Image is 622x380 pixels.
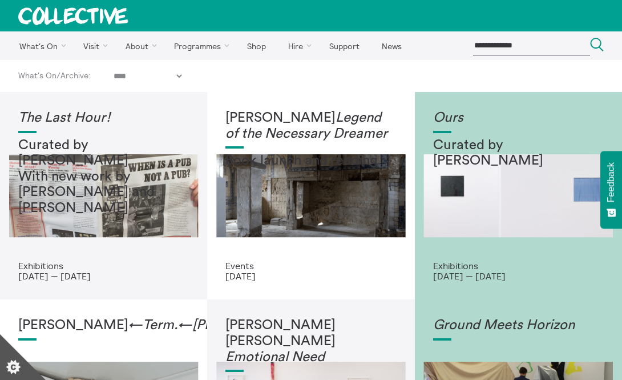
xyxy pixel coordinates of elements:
em: Emotional Need [225,350,325,364]
p: Exhibitions [433,261,604,271]
a: What's On [9,31,71,60]
a: Visit [74,31,114,60]
em: Ours [433,111,463,125]
h1: [PERSON_NAME] [18,318,189,334]
a: Hire [278,31,317,60]
em: ←Term.←[PERSON_NAME].← [128,318,321,332]
h1: [PERSON_NAME] [225,110,396,142]
a: Programmes [164,31,235,60]
a: Support [319,31,369,60]
h1: [PERSON_NAME] [PERSON_NAME] [225,318,396,365]
a: 'Ours', curated by Grace Johnston, installation view, 2017. Photo by Tom Nolan. Ours Curated by [... [415,92,622,299]
span: Feedback [606,162,616,202]
a: Shop [237,31,276,60]
h2: Book launch and reading [225,153,396,169]
h2: Curated by [PERSON_NAME] [433,138,604,169]
p: Exhibitions [18,261,189,271]
p: [DATE] [225,271,396,281]
button: Feedback - Show survey [600,151,622,229]
em: Ground Meets Horizon [433,318,575,332]
a: About [115,31,162,60]
h2: Curated by [PERSON_NAME] With new work by [PERSON_NAME] and [PERSON_NAME] [18,138,189,217]
em: Legend of the Necessary Dreamer [225,111,387,141]
p: Events [225,261,396,271]
p: [DATE] — [DATE] [433,271,604,281]
p: [DATE] — [DATE] [18,271,189,281]
a: Archive: [60,71,91,80]
a: News [371,31,411,60]
em: The Last Hour! [18,111,110,125]
a: 93C1Dc68 7Ab9 440E 920B A6938Ebcd673 [PERSON_NAME]Legend of the Necessary Dreamer Book launch and... [207,92,414,299]
a: What's On [18,71,56,80]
